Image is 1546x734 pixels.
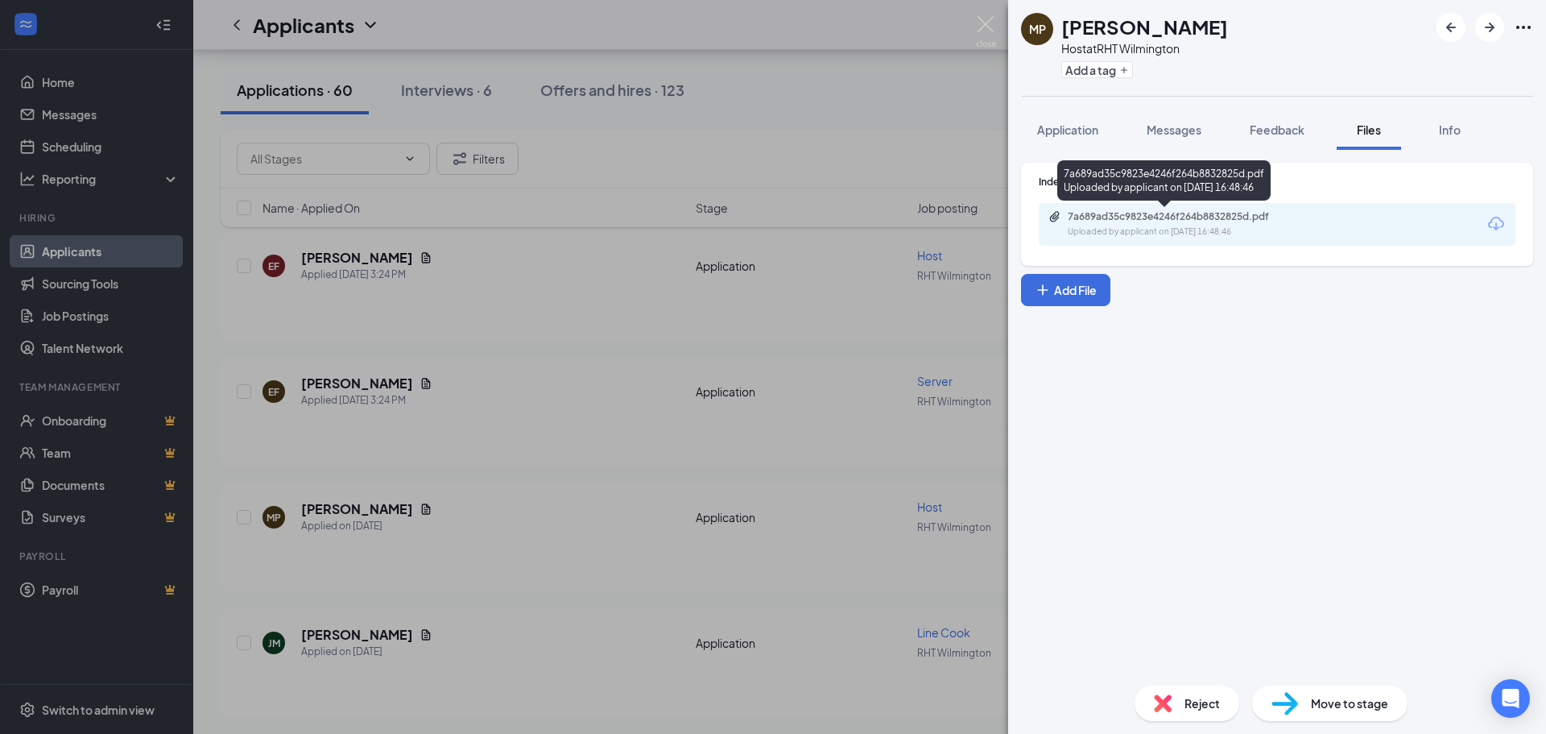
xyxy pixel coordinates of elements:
span: Application [1037,122,1098,137]
svg: Plus [1119,65,1129,75]
svg: Paperclip [1048,210,1061,223]
svg: Download [1486,214,1506,234]
button: ArrowLeftNew [1436,13,1465,42]
svg: ArrowRight [1480,18,1499,37]
span: Reject [1184,695,1220,712]
svg: ArrowLeftNew [1441,18,1461,37]
div: Open Intercom Messenger [1491,679,1530,718]
button: PlusAdd a tag [1061,61,1133,78]
button: Add FilePlus [1021,274,1110,306]
span: Files [1357,122,1381,137]
a: Paperclip7a689ad35c9823e4246f264b8832825d.pdfUploaded by applicant on [DATE] 16:48:46 [1048,210,1309,238]
div: Uploaded by applicant on [DATE] 16:48:46 [1068,226,1309,238]
div: 7a689ad35c9823e4246f264b8832825d.pdf Uploaded by applicant on [DATE] 16:48:46 [1057,160,1271,201]
span: Feedback [1250,122,1304,137]
svg: Plus [1035,282,1051,298]
button: ArrowRight [1475,13,1504,42]
svg: Ellipses [1514,18,1533,37]
div: 7a689ad35c9823e4246f264b8832825d.pdf [1068,210,1293,223]
span: Move to stage [1311,695,1388,712]
span: Messages [1147,122,1201,137]
div: MP [1029,21,1046,37]
div: Indeed Resume [1039,175,1515,189]
h1: [PERSON_NAME] [1061,13,1228,40]
span: Info [1439,122,1461,137]
div: Host at RHT Wilmington [1061,40,1228,56]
